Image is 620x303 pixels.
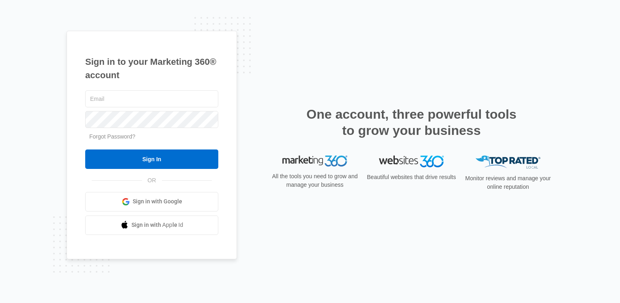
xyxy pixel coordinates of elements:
[379,156,444,167] img: Websites 360
[142,176,162,185] span: OR
[463,174,553,191] p: Monitor reviews and manage your online reputation
[476,156,540,169] img: Top Rated Local
[366,173,457,181] p: Beautiful websites that drive results
[85,149,218,169] input: Sign In
[85,90,218,107] input: Email
[85,216,218,235] a: Sign in with Apple Id
[85,55,218,82] h1: Sign in to your Marketing 360® account
[89,133,136,140] a: Forgot Password?
[304,106,519,139] h2: One account, three powerful tools to grow your business
[269,172,360,189] p: All the tools you need to grow and manage your business
[85,192,218,211] a: Sign in with Google
[133,197,182,206] span: Sign in with Google
[131,221,183,229] span: Sign in with Apple Id
[282,156,347,167] img: Marketing 360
